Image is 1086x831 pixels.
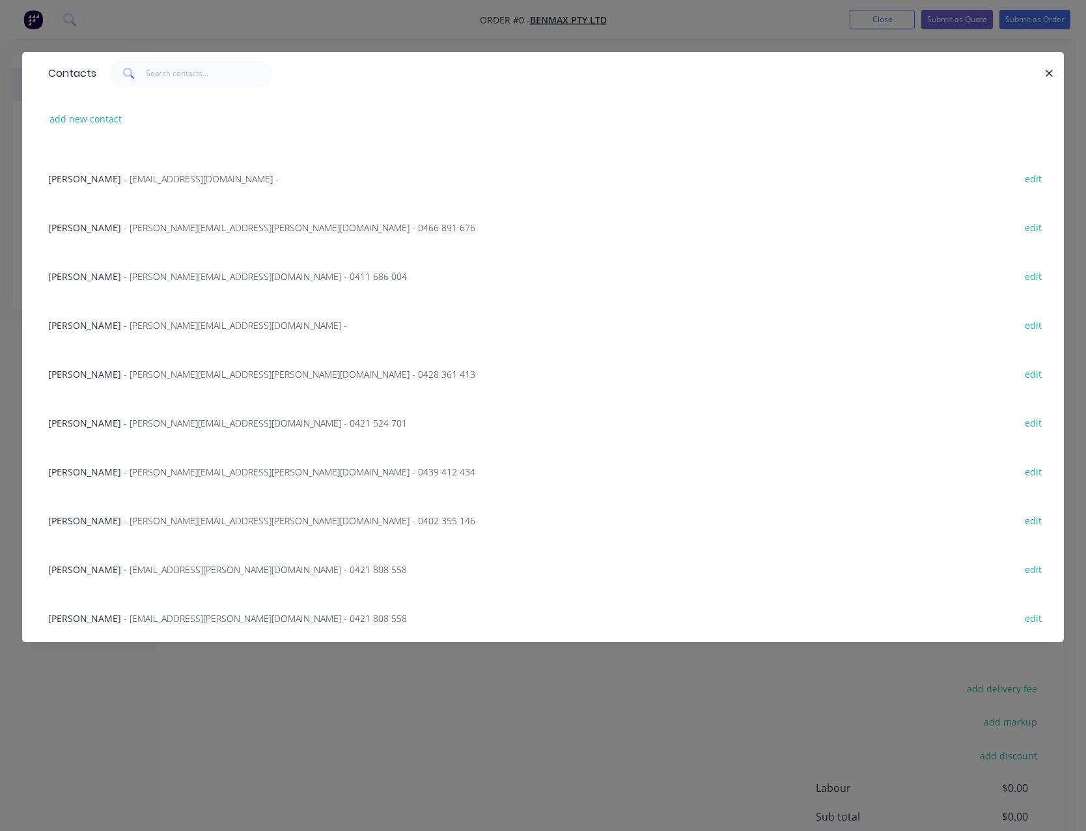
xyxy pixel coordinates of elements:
[48,563,121,576] span: [PERSON_NAME]
[1018,169,1048,187] button: edit
[48,417,121,429] span: [PERSON_NAME]
[1018,267,1048,285] button: edit
[48,173,121,185] span: [PERSON_NAME]
[124,612,407,625] span: - [EMAIL_ADDRESS][PERSON_NAME][DOMAIN_NAME] - 0421 808 558
[42,53,96,94] div: Contacts
[124,417,407,429] span: - [PERSON_NAME][EMAIL_ADDRESS][DOMAIN_NAME] - 0421 524 701
[146,61,273,87] input: Search contacts...
[124,270,407,283] span: - [PERSON_NAME][EMAIL_ADDRESS][DOMAIN_NAME] - 0411 686 004
[1018,560,1048,578] button: edit
[48,368,121,380] span: [PERSON_NAME]
[1018,414,1048,431] button: edit
[1018,609,1048,627] button: edit
[48,514,121,527] span: [PERSON_NAME]
[48,319,121,331] span: [PERSON_NAME]
[48,270,121,283] span: [PERSON_NAME]
[124,563,407,576] span: - [EMAIL_ADDRESS][PERSON_NAME][DOMAIN_NAME] - 0421 808 558
[124,368,475,380] span: - [PERSON_NAME][EMAIL_ADDRESS][PERSON_NAME][DOMAIN_NAME] - 0428 361 413
[124,319,347,331] span: - [PERSON_NAME][EMAIL_ADDRESS][DOMAIN_NAME] -
[1018,365,1048,382] button: edit
[124,221,475,234] span: - [PERSON_NAME][EMAIL_ADDRESS][PERSON_NAME][DOMAIN_NAME] - 0466 891 676
[1018,218,1048,236] button: edit
[48,221,121,234] span: [PERSON_NAME]
[48,612,121,625] span: [PERSON_NAME]
[124,514,475,527] span: - [PERSON_NAME][EMAIL_ADDRESS][PERSON_NAME][DOMAIN_NAME] - 0402 355 146
[124,466,475,478] span: - [PERSON_NAME][EMAIL_ADDRESS][PERSON_NAME][DOMAIN_NAME] - 0439 412 434
[43,110,129,128] button: add new contact
[1018,316,1048,333] button: edit
[124,173,279,185] span: - [EMAIL_ADDRESS][DOMAIN_NAME] -
[48,466,121,478] span: [PERSON_NAME]
[1018,511,1048,529] button: edit
[1018,462,1048,480] button: edit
